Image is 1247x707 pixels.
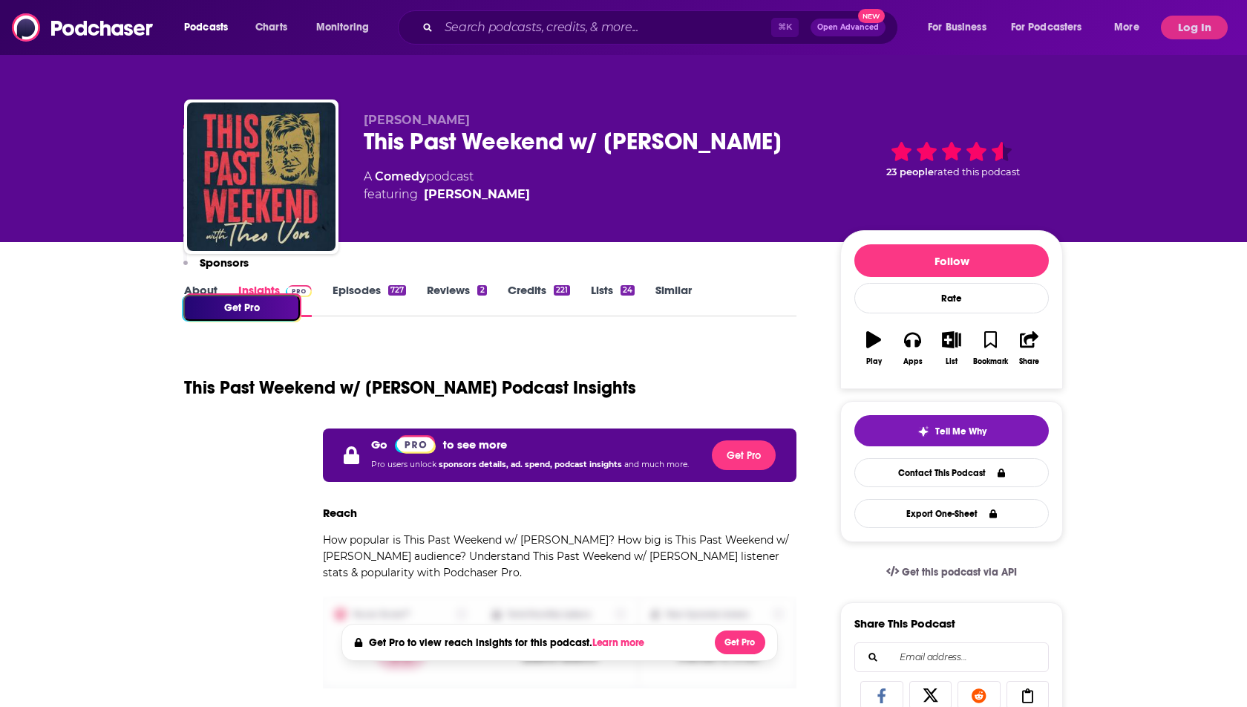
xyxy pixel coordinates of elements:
[854,322,893,375] button: Play
[712,440,776,470] button: Get Pro
[1161,16,1228,39] button: Log In
[508,283,570,317] a: Credits221
[371,454,689,476] p: Pro users unlock and much more.
[255,17,287,38] span: Charts
[771,18,799,37] span: ⌘ K
[854,244,1049,277] button: Follow
[854,458,1049,487] a: Contact This Podcast
[369,636,649,649] h4: Get Pro to view reach insights for this podcast.
[395,435,436,454] img: Podchaser Pro
[886,166,934,177] span: 23 people
[364,186,530,203] span: featuring
[364,113,470,127] span: [PERSON_NAME]
[874,554,1029,590] a: Get this podcast via API
[1019,357,1039,366] div: Share
[854,642,1049,672] div: Search followers
[439,16,771,39] input: Search podcasts, credits, & more...
[932,322,971,375] button: List
[443,437,507,452] p: to see more
[1011,17,1082,38] span: For Podcasters
[174,16,247,39] button: open menu
[591,283,635,317] a: Lists24
[854,283,1049,313] div: Rate
[867,643,1036,671] input: Email address...
[427,283,486,317] a: Reviews2
[655,283,692,317] a: Similar
[395,434,436,454] a: Pro website
[371,437,387,452] p: Go
[323,532,796,581] p: How popular is This Past Weekend w/ [PERSON_NAME]? How big is This Past Weekend w/ [PERSON_NAME] ...
[971,322,1009,375] button: Bookmark
[917,16,1005,39] button: open menu
[840,113,1063,205] div: 23 peoplerated this podcast
[187,102,336,251] img: This Past Weekend w/ Theo Von
[388,285,406,296] div: 727
[866,357,882,366] div: Play
[946,357,958,366] div: List
[903,357,923,366] div: Apps
[928,17,986,38] span: For Business
[306,16,388,39] button: open menu
[715,631,765,654] button: Get Pro
[375,169,426,183] a: Comedy
[333,283,406,317] a: Episodes727
[554,285,570,296] div: 221
[854,499,1049,528] button: Export One-Sheet
[1104,16,1158,39] button: open menu
[364,168,530,203] div: A podcast
[917,426,929,437] img: tell me why sparkle
[246,16,296,39] a: Charts
[1114,17,1139,38] span: More
[621,285,635,296] div: 24
[973,357,1008,366] div: Bookmark
[1001,16,1104,39] button: open menu
[439,460,624,469] span: sponsors details, ad. spend, podcast insights
[935,426,986,437] span: Tell Me Why
[592,637,649,649] button: Learn more
[811,19,886,36] button: Open AdvancedNew
[854,415,1049,446] button: tell me why sparkleTell Me Why
[323,506,357,520] h3: Reach
[12,13,154,42] img: Podchaser - Follow, Share and Rate Podcasts
[184,17,228,38] span: Podcasts
[424,186,530,203] a: Theo Von
[858,9,885,23] span: New
[902,566,1017,579] span: Get this podcast via API
[817,24,879,31] span: Open Advanced
[893,322,932,375] button: Apps
[412,10,912,45] div: Search podcasts, credits, & more...
[183,295,300,321] button: Get Pro
[316,17,369,38] span: Monitoring
[184,377,636,399] h1: This Past Weekend w/ [PERSON_NAME] Podcast Insights
[477,285,486,296] div: 2
[1010,322,1049,375] button: Share
[934,166,1020,177] span: rated this podcast
[854,616,955,631] h3: Share This Podcast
